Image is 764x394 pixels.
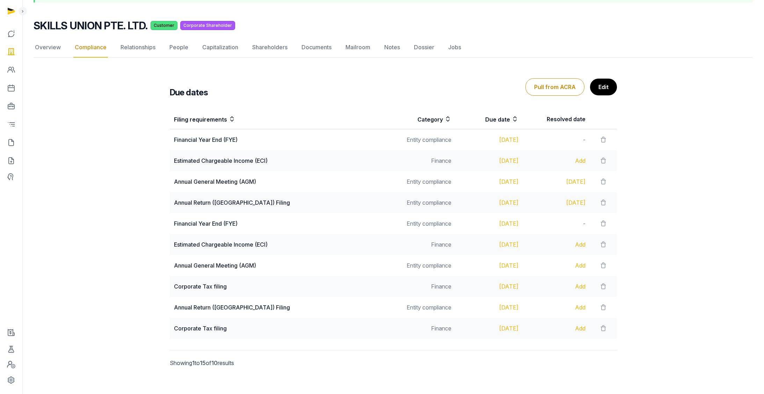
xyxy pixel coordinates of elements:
a: Documents [300,37,333,58]
span: 15 [200,359,206,366]
a: Jobs [447,37,463,58]
span: Corporate Shareholder [180,21,235,30]
a: Shareholders [251,37,289,58]
div: Estimated Chargeable Income (ECI) [174,156,385,165]
div: Annual General Meeting (AGM) [174,177,385,186]
div: [DATE] [527,198,585,207]
div: Estimated Chargeable Income (ECI) [174,240,385,249]
span: Customer [151,21,177,30]
div: [DATE] [460,156,518,165]
nav: Tabs [34,37,753,58]
a: Dossier [413,37,436,58]
button: Pull from ACRA [525,78,584,96]
div: [DATE] [460,240,518,249]
td: Entity compliance [388,192,456,213]
div: [DATE] [460,198,518,207]
div: [DATE] [460,219,518,228]
th: Filing requirements [170,109,389,129]
span: 10 [211,359,218,366]
td: Finance [388,318,456,339]
a: Compliance [73,37,108,58]
div: Add [527,303,585,312]
p: Showing to of results [170,350,273,375]
div: [DATE] [460,324,518,333]
div: Add [527,156,585,165]
div: Annual General Meeting (AGM) [174,261,385,270]
div: Add [527,240,585,249]
th: Category [388,109,456,129]
a: Overview [34,37,62,58]
h2: SKILLS UNION PTE. LTD. [34,19,148,32]
a: Capitalization [201,37,240,58]
td: Entity compliance [388,297,456,318]
div: Annual Return ([GEOGRAPHIC_DATA]) Filing [174,198,385,207]
div: Financial Year End (FYE) [174,136,385,144]
a: Mailroom [344,37,372,58]
div: [DATE] [460,136,518,144]
div: Add [527,324,585,333]
div: [DATE] [527,177,585,186]
div: [DATE] [460,261,518,270]
div: Add [527,282,585,291]
a: Edit [590,79,617,95]
div: - [527,136,585,144]
td: Finance [388,234,456,255]
div: Financial Year End (FYE) [174,219,385,228]
a: Relationships [119,37,157,58]
th: Resolved date [523,109,590,129]
div: [DATE] [460,282,518,291]
span: 1 [192,359,195,366]
div: - [527,219,585,228]
div: [DATE] [460,177,518,186]
td: Finance [388,150,456,171]
div: Add [527,261,585,270]
td: Finance [388,276,456,297]
td: Entity compliance [388,129,456,151]
div: Corporate Tax filing [174,282,385,291]
td: Entity compliance [388,213,456,234]
td: Entity compliance [388,171,456,192]
h3: Due dates [170,87,208,98]
th: Due date [456,109,523,129]
td: Entity compliance [388,255,456,276]
div: Annual Return ([GEOGRAPHIC_DATA]) Filing [174,303,385,312]
div: [DATE] [460,303,518,312]
a: Notes [383,37,401,58]
a: People [168,37,190,58]
div: Corporate Tax filing [174,324,385,333]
